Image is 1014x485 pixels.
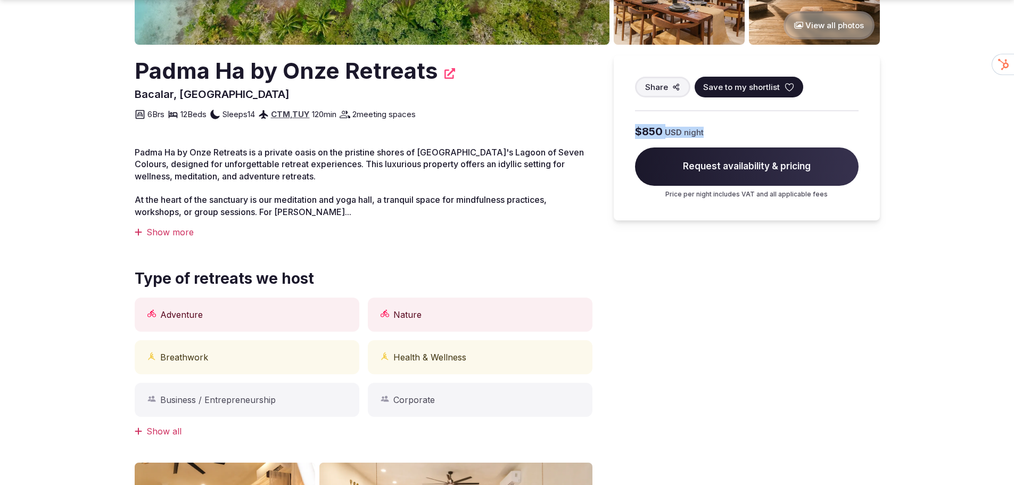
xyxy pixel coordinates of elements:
span: At the heart of the sanctuary is our meditation and yoga hall, a tranquil space for mindfulness p... [135,194,547,217]
div: Show all [135,425,592,437]
span: 2 meeting spaces [352,109,416,120]
span: Padma Ha by Onze Retreats is a private oasis on the pristine shores of [GEOGRAPHIC_DATA]'s Lagoon... [135,147,584,182]
h2: Padma Ha by Onze Retreats [135,55,438,87]
span: Request availability & pricing [635,147,859,186]
span: Bacalar, [GEOGRAPHIC_DATA] [135,88,290,101]
a: TUY [292,109,310,119]
span: Sleeps 14 [222,109,255,120]
div: Show more [135,226,592,238]
button: Share [635,77,690,97]
p: Price per night includes VAT and all applicable fees [635,190,859,199]
span: $850 [635,124,663,139]
button: View all photos [784,11,875,39]
span: 120 min [312,109,336,120]
button: Save to my shortlist [695,77,803,97]
div: , [271,109,310,120]
span: Type of retreats we host [135,268,314,289]
span: Share [645,81,668,93]
span: night [684,127,704,138]
span: 12 Beds [180,109,207,120]
a: CTM [271,109,290,119]
span: USD [665,127,682,138]
span: 6 Brs [147,109,164,120]
span: Save to my shortlist [703,81,780,93]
